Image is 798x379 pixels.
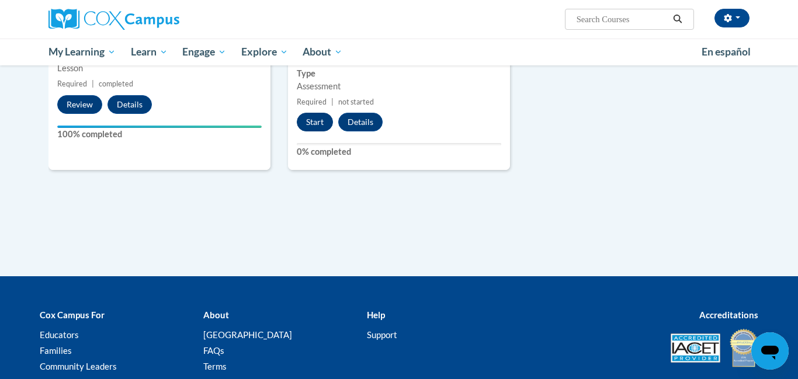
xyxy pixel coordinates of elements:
[203,329,292,340] a: [GEOGRAPHIC_DATA]
[48,45,116,59] span: My Learning
[40,345,72,356] a: Families
[40,329,79,340] a: Educators
[702,46,751,58] span: En español
[57,128,262,141] label: 100% completed
[694,40,758,64] a: En español
[367,329,397,340] a: Support
[338,98,374,106] span: not started
[331,98,334,106] span: |
[303,45,342,59] span: About
[182,45,226,59] span: Engage
[203,361,227,371] a: Terms
[234,39,296,65] a: Explore
[751,332,789,370] iframe: Button to launch messaging window
[107,95,152,114] button: Details
[671,333,720,363] img: Accredited IACET® Provider
[57,126,262,128] div: Your progress
[31,39,767,65] div: Main menu
[338,113,383,131] button: Details
[57,79,87,88] span: Required
[241,45,288,59] span: Explore
[297,113,333,131] button: Start
[297,98,327,106] span: Required
[40,310,105,320] b: Cox Campus For
[40,361,117,371] a: Community Leaders
[297,145,501,158] label: 0% completed
[297,80,501,93] div: Assessment
[123,39,175,65] a: Learn
[48,9,179,30] img: Cox Campus
[99,79,133,88] span: completed
[41,39,123,65] a: My Learning
[203,345,224,356] a: FAQs
[203,310,229,320] b: About
[669,12,686,26] button: Search
[714,9,750,27] button: Account Settings
[575,12,669,26] input: Search Courses
[92,79,94,88] span: |
[296,39,351,65] a: About
[57,95,102,114] button: Review
[175,39,234,65] a: Engage
[57,62,262,75] div: Lesson
[699,310,758,320] b: Accreditations
[297,67,501,80] label: Type
[367,310,385,320] b: Help
[729,328,758,368] img: IDA® Accredited
[48,9,270,30] a: Cox Campus
[131,45,168,59] span: Learn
